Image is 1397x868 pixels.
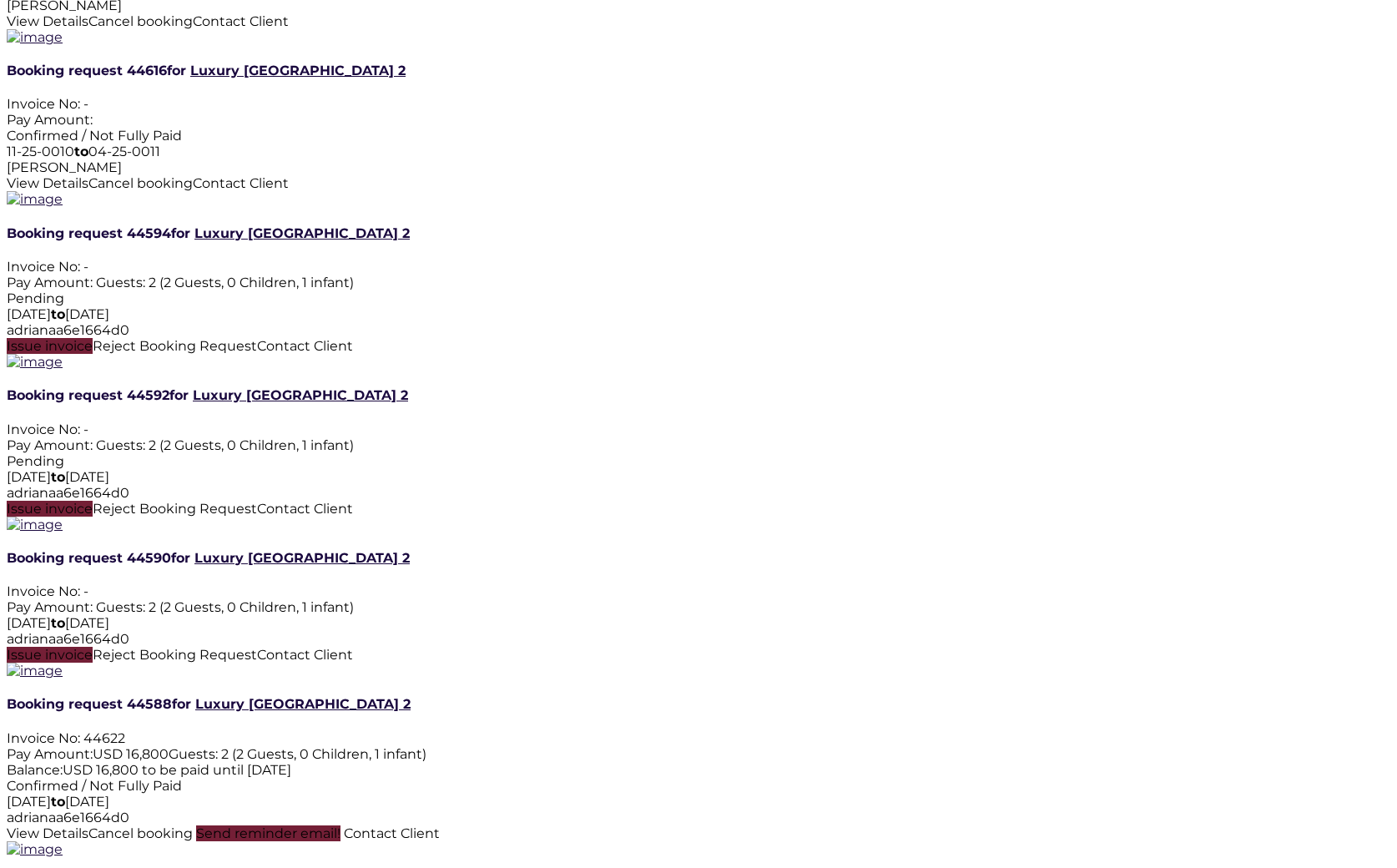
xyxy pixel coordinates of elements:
span: Pay Amount: [7,275,93,290]
span: 2 (2 Guests, 0 Children, 1 infant) [149,599,354,615]
span: Send reminder email! [196,825,340,841]
div: adrianaa6e1664d0 [7,631,1390,647]
div: [DATE] [DATE] [7,615,1390,631]
span: Cancel booking [88,175,193,191]
span: - [83,583,88,599]
h4: Booking request 44592 [7,387,1390,403]
span: Contact Client [257,647,353,663]
strong: to [51,615,65,631]
div: [DATE] [DATE] [7,794,1390,810]
span: View Details [7,175,88,191]
a: Luxury [GEOGRAPHIC_DATA] 2 [194,225,410,241]
span: Guests: [169,746,218,762]
span: Invoice No: [7,583,80,599]
span: Contact Client [257,501,353,517]
span: 44622 [83,730,125,746]
strong: to [51,469,65,485]
span: View Details [7,825,88,841]
strong: to [51,794,65,810]
span: View Details [7,13,88,29]
span: Pay Amount: [7,599,93,615]
span: Pending [7,453,64,469]
div: [PERSON_NAME] [7,159,1390,175]
h4: Booking request 44590 [7,550,1390,566]
span: Pay Amount: [7,112,93,128]
a: Luxury [GEOGRAPHIC_DATA] 2 [190,63,406,78]
strong: for [172,696,191,712]
img: image [7,841,63,857]
div: USD 16,800 [7,746,1390,762]
span: Pay Amount: [7,746,93,762]
strong: for [169,387,189,403]
span: Pay Amount: [7,437,93,453]
span: Guests: [96,275,145,290]
span: Contact Client [344,825,440,841]
div: [DATE] [DATE] [7,469,1390,485]
span: 2 (2 Guests, 0 Children, 1 infant) [149,437,354,453]
span: Pending [7,290,64,306]
span: Invoice No: [7,259,80,275]
span: Balance: [7,762,63,778]
span: Invoice No: [7,421,80,437]
div: adrianaa6e1664d0 [7,485,1390,501]
strong: to [51,306,65,322]
h4: Booking request 44616 [7,63,1390,78]
span: Issue invoice [7,647,93,663]
span: Invoice No: [7,96,80,112]
span: Guests: [96,599,145,615]
img: image [7,191,63,207]
strong: for [167,63,186,78]
span: Confirmed / Not Fully Paid [7,778,182,794]
span: Reject Booking Request [93,501,257,517]
a: Luxury [GEOGRAPHIC_DATA] 2 [194,550,410,566]
span: Confirmed / Not Fully Paid [7,128,182,144]
div: [DATE] [DATE] [7,306,1390,322]
h4: Booking request 44588 [7,696,1390,712]
a: Luxury [GEOGRAPHIC_DATA] 2 [195,696,411,712]
span: Contact Client [193,13,289,29]
span: Contact Client [193,175,289,191]
span: 2 (2 Guests, 0 Children, 1 infant) [149,275,354,290]
span: - [83,96,88,112]
span: Reject Booking Request [93,647,257,663]
span: Guests: [96,437,145,453]
h4: Booking request 44594 [7,225,1390,241]
span: - [83,421,88,437]
img: image [7,517,63,532]
strong: for [171,550,190,566]
span: Cancel booking [88,825,193,841]
span: Contact Client [257,338,353,354]
strong: to [74,144,88,159]
span: 2 (2 Guests, 0 Children, 1 infant) [221,746,426,762]
span: Issue invoice [7,501,93,517]
span: Cancel booking [88,13,193,29]
strong: for [171,225,190,241]
div: 11-25-0010 04-25-0011 [7,144,1390,159]
div: adrianaa6e1664d0 [7,810,1390,825]
div: adrianaa6e1664d0 [7,322,1390,338]
img: image [7,663,63,679]
div: USD 16,800 to be paid until [DATE] [7,762,1390,778]
span: - [83,259,88,275]
span: Reject Booking Request [93,338,257,354]
img: image [7,354,63,370]
span: Issue invoice [7,338,93,354]
a: Luxury [GEOGRAPHIC_DATA] 2 [193,387,408,403]
img: image [7,29,63,45]
span: Invoice No: [7,730,80,746]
